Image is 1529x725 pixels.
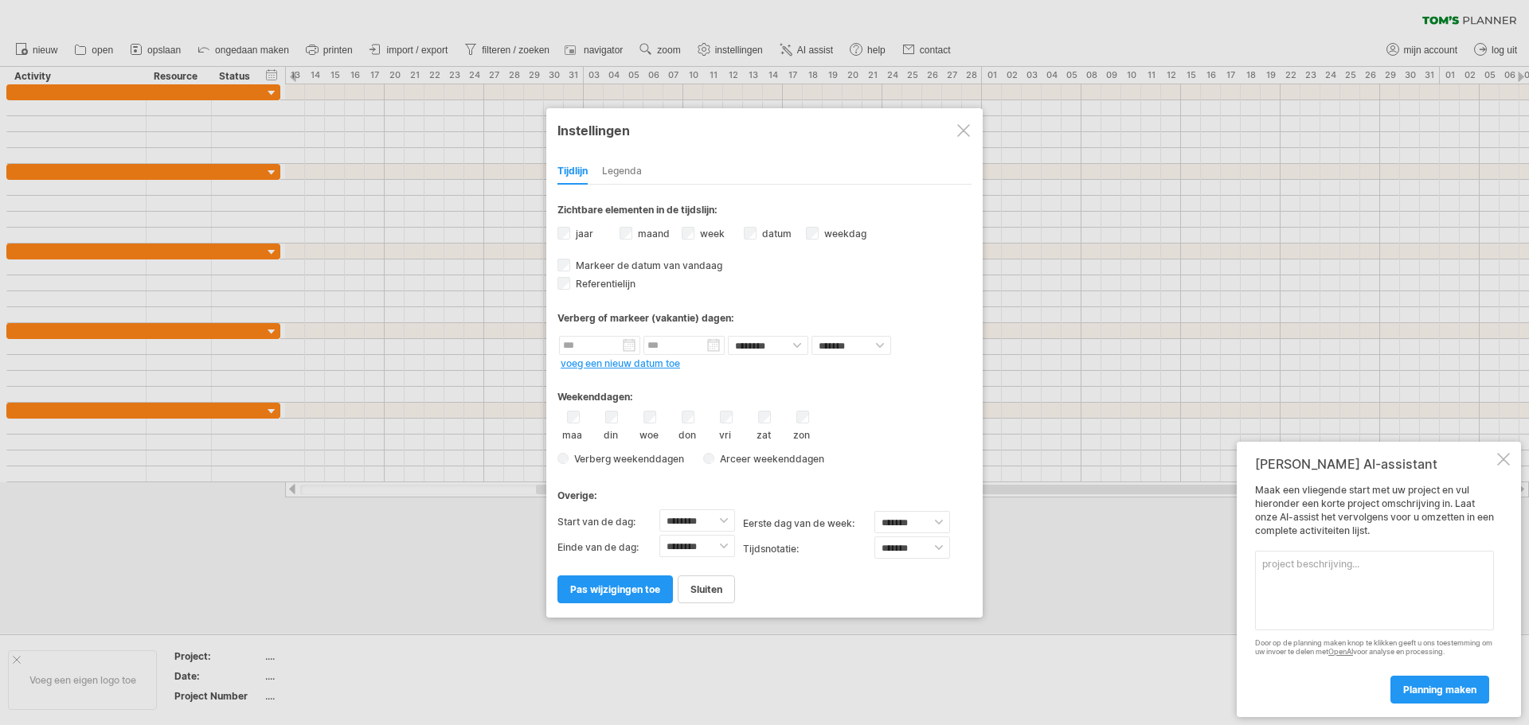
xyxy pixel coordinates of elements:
[678,575,735,603] a: sluiten
[753,426,773,441] label: zat
[570,583,660,595] span: pas wijzigingen toe
[1403,684,1476,696] span: planning maken
[573,228,593,240] label: jaar
[1255,484,1494,703] div: Maak een vliegende start met uw project en vul hieronder een korte project omschrijving in. Laat ...
[690,583,722,595] span: sluiten
[1390,676,1489,704] a: planning maken
[821,228,866,240] label: weekdag
[557,115,972,144] div: Instellingen
[557,312,972,324] div: Verberg of markeer (vakantie) dagen:
[569,453,684,465] span: Verberg weekenddagen
[573,259,722,271] span: Markeer de datum van vandaag
[557,159,588,185] div: Tijdlijn
[557,474,972,505] div: Overige:
[792,426,811,441] label: zon
[557,535,659,560] label: Einde van de dag:
[557,575,673,603] a: pas wijzigingen toe
[602,159,642,185] div: Legenda
[1255,639,1494,657] div: Door op de planning maken knop te klikken geeft u ons toestemming om uw invoer te delen met voor ...
[557,509,659,535] label: Start van de dag:
[759,228,792,240] label: datum
[557,376,972,407] div: Weekenddagen:
[677,426,697,441] label: don
[743,536,874,562] label: Tijdsnotatie:
[600,426,620,441] label: din
[573,278,635,290] span: Referentielijn
[743,511,874,536] label: eerste dag van de week:
[639,426,659,441] label: woe
[697,228,725,240] label: week
[715,426,735,441] label: vri
[635,228,670,240] label: maand
[714,453,824,465] span: Arceer weekenddagen
[562,426,582,441] label: maa
[1255,456,1494,472] div: [PERSON_NAME] AI-assistant
[1328,647,1353,656] a: OpenAI
[561,357,680,369] a: voeg een nieuw datum toe
[557,204,972,220] div: Zichtbare elementen in de tijdslijn:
